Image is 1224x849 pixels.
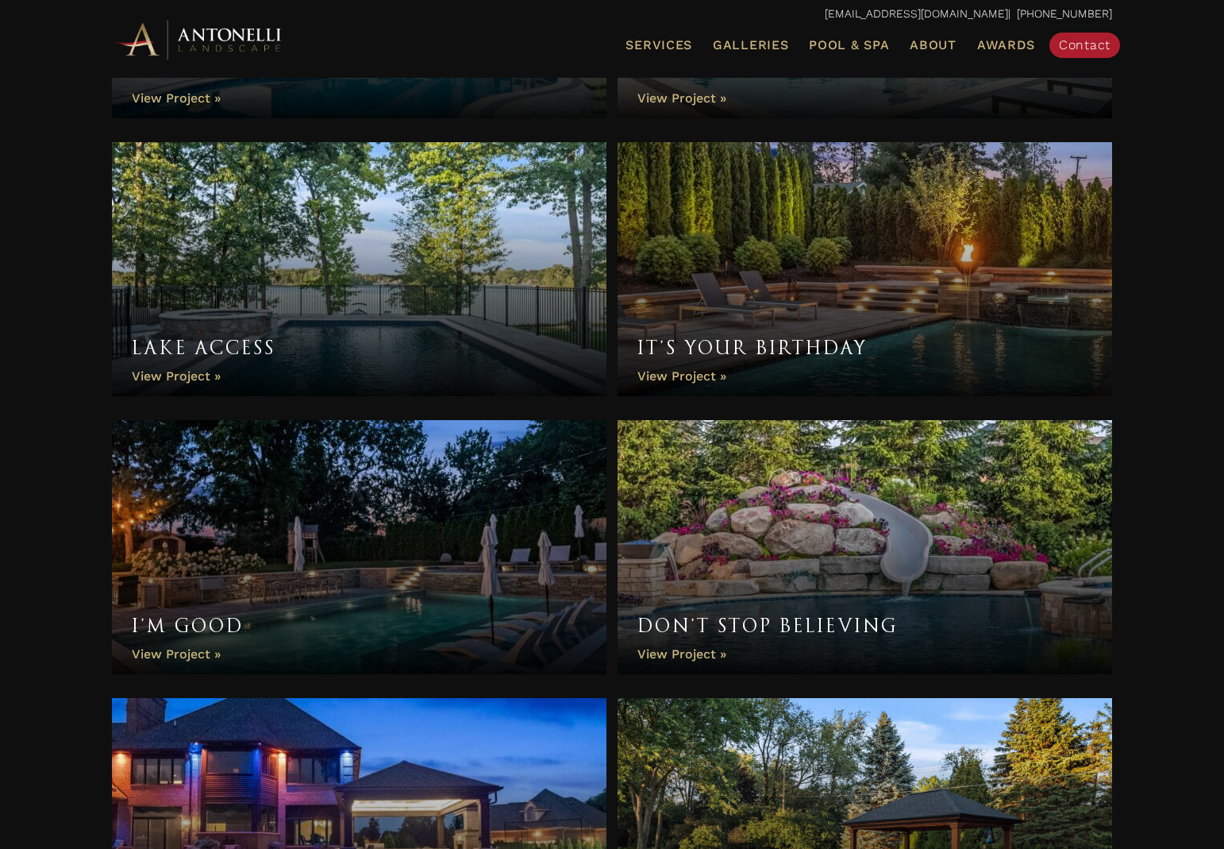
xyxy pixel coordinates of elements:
[713,37,788,52] span: Galleries
[803,35,895,56] a: Pool & Spa
[112,4,1112,25] p: | [PHONE_NUMBER]
[706,35,795,56] a: Galleries
[1059,37,1110,52] span: Contact
[971,35,1041,56] a: Awards
[910,39,956,52] span: About
[625,39,692,52] span: Services
[619,35,699,56] a: Services
[112,17,287,61] img: Antonelli Horizontal Logo
[825,7,1008,20] a: [EMAIL_ADDRESS][DOMAIN_NAME]
[809,37,889,52] span: Pool & Spa
[903,35,963,56] a: About
[1049,33,1120,58] a: Contact
[977,37,1035,52] span: Awards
